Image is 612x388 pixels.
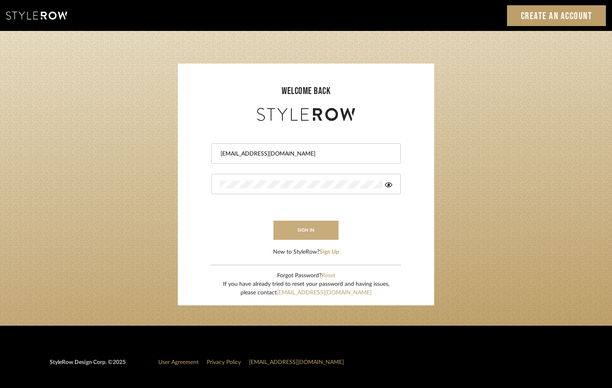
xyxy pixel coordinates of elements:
a: [EMAIL_ADDRESS][DOMAIN_NAME] [249,360,344,365]
a: User Agreement [158,360,199,365]
div: welcome back [186,84,426,99]
div: New to StyleRow? [273,248,339,256]
a: Create an Account [507,5,606,26]
a: [EMAIL_ADDRESS][DOMAIN_NAME] [277,290,372,296]
button: Sign Up [319,248,339,256]
button: Reset [321,272,335,280]
div: StyleRow Design Corp. ©2025 [50,358,126,373]
a: Privacy Policy [207,360,241,365]
div: If you have already tried to reset your password and having issues, please contact [223,280,389,297]
button: sign in [273,221,339,240]
input: Email Address [220,150,390,158]
div: Forgot Password? [223,272,389,280]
